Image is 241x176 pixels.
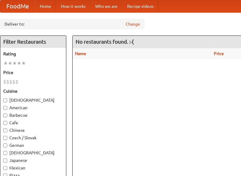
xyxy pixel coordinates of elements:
[126,21,140,27] a: Change
[3,144,7,147] input: German
[56,0,90,12] a: How it works
[3,157,63,163] label: Japanese
[3,166,7,170] input: Mexican
[3,159,7,162] input: Japanese
[214,51,224,56] a: Price
[3,79,6,85] li: $
[3,106,7,110] input: American
[3,88,63,94] h5: Cuisine
[3,69,63,76] h5: Price
[3,127,63,133] label: Chinese
[12,79,15,85] li: $
[3,150,63,156] label: [DEMOGRAPHIC_DATA]
[35,0,56,12] a: Home
[3,51,63,57] h5: Rating
[15,79,18,85] li: $
[3,105,63,111] label: American
[12,60,17,66] li: ★
[3,165,63,171] label: Mexican
[8,60,12,66] li: ★
[3,113,7,117] input: Barbecue
[3,121,7,125] input: Cafe
[3,97,63,103] label: [DEMOGRAPHIC_DATA]
[3,142,63,148] label: German
[75,51,86,56] a: Name
[3,151,7,155] input: [DEMOGRAPHIC_DATA]
[0,0,35,12] a: FoodMe
[3,128,7,132] input: Chinese
[6,79,9,85] li: $
[3,60,8,66] li: ★
[21,60,26,66] li: ★
[76,39,134,45] ng-pluralize: No restaurants found. :-(
[3,136,7,140] input: Czech / Slovak
[3,135,63,141] label: Czech / Slovak
[3,98,7,102] input: [DEMOGRAPHIC_DATA]
[3,120,63,126] label: Cafe
[17,60,21,66] li: ★
[3,112,63,118] label: Barbecue
[9,79,12,85] li: $
[0,36,66,48] h4: Filter Restaurants
[122,0,158,12] a: Recipe videos
[90,0,122,12] a: Who we are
